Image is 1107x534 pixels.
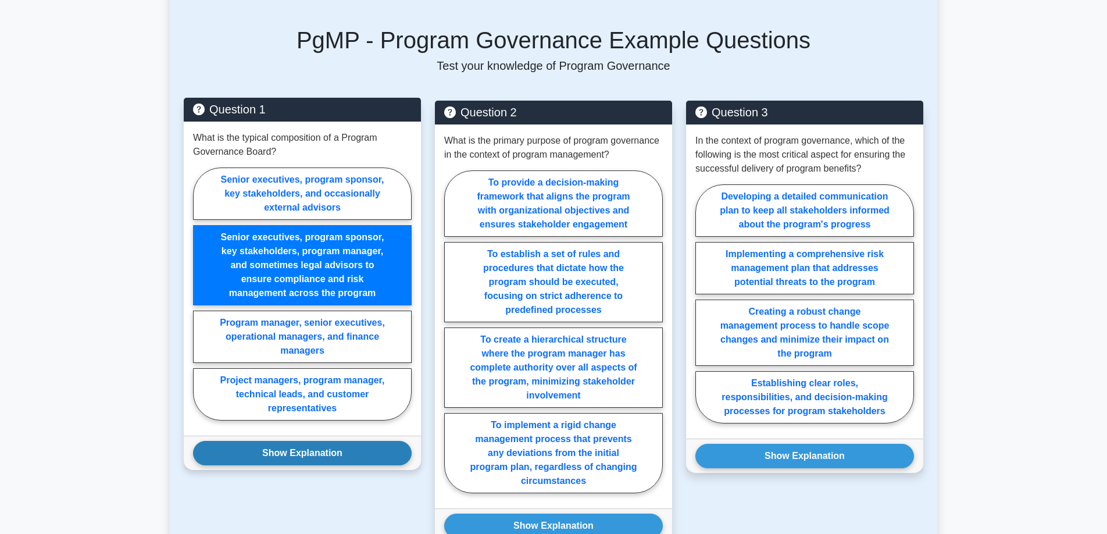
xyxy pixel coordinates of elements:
[444,327,663,408] label: To create a hierarchical structure where the program manager has complete authority over all aspe...
[695,105,914,119] h5: Question 3
[184,26,923,54] h5: PgMP - Program Governance Example Questions
[193,225,412,305] label: Senior executives, program sponsor, key stakeholders, program manager, and sometimes legal adviso...
[193,168,412,220] label: Senior executives, program sponsor, key stakeholders, and occasionally external advisors
[695,300,914,366] label: Creating a robust change management process to handle scope changes and minimize their impact on ...
[184,59,923,73] p: Test your knowledge of Program Governance
[695,242,914,294] label: Implementing a comprehensive risk management plan that addresses potential threats to the program
[695,184,914,237] label: Developing a detailed communication plan to keep all stakeholders informed about the program's pr...
[444,134,663,162] p: What is the primary purpose of program governance in the context of program management?
[444,413,663,493] label: To implement a rigid change management process that prevents any deviations from the initial prog...
[193,102,412,116] h5: Question 1
[193,311,412,363] label: Program manager, senior executives, operational managers, and finance managers
[695,134,914,176] p: In the context of program governance, which of the following is the most critical aspect for ensu...
[193,131,412,159] p: What is the typical composition of a Program Governance Board?
[444,105,663,119] h5: Question 2
[695,444,914,468] button: Show Explanation
[444,170,663,237] label: To provide a decision-making framework that aligns the program with organizational objectives and...
[193,441,412,465] button: Show Explanation
[444,242,663,322] label: To establish a set of rules and procedures that dictate how the program should be executed, focus...
[193,368,412,421] label: Project managers, program manager, technical leads, and customer representatives
[695,371,914,423] label: Establishing clear roles, responsibilities, and decision-making processes for program stakeholders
